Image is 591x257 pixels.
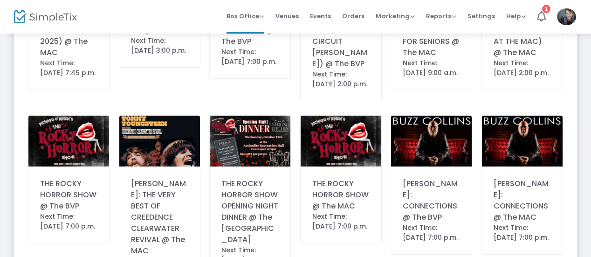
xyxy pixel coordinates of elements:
[494,14,551,58] div: A NICE INDIAN BOY (MOVIES AT THE MAC) @ The MAC
[227,12,264,21] span: Box Office
[342,4,364,28] span: Orders
[494,178,551,223] div: [PERSON_NAME]: CONNECTIONS @ The MAC
[312,212,370,231] div: Next Time: [DATE] 7:00 p.m.
[542,5,550,13] div: 1
[40,212,97,231] div: Next Time: [DATE] 7:00 p.m.
[131,178,188,257] div: [PERSON_NAME]: THE VERY BEST OF CREEDENCE CLEARWATER REVIVAL @ The MAC
[506,12,526,21] span: Help
[403,223,460,243] div: Next Time: [DATE] 7:00 p.m.
[221,178,279,245] div: THE ROCKY HORROR SHOW OPENING NIGHT DINNER @ The [GEOGRAPHIC_DATA]
[403,58,460,78] div: Next Time: [DATE] 9:00 a.m.
[312,69,370,89] div: Next Time: [DATE] 2:00 p.m.
[301,116,381,167] img: 6386588875153684812025seasonPosters.png
[275,4,299,28] span: Venues
[482,116,563,167] img: BuzzConnectionsHoriz.jpg
[40,14,97,58] div: ADULT INTRO TO DANCE (Fall 2025) @ The MAC
[494,223,551,243] div: Next Time: [DATE] 7:00 p.m.
[376,12,415,21] span: Marketing
[426,12,456,21] span: Reports
[28,116,109,167] img: 6386588879150974492025seasonPosters.png
[310,4,331,28] span: Events
[131,36,188,56] div: Next Time: [DATE] 3:00 p.m.
[494,58,551,78] div: Next Time: [DATE] 2:00 p.m.
[40,58,97,78] div: Next Time: [DATE] 7:45 p.m.
[210,116,290,167] img: 63884756819658463812.png
[467,4,495,28] span: Settings
[403,178,460,223] div: [PERSON_NAME]: CONNECTIONS @ The BVP
[221,47,279,67] div: Next Time: [DATE] 7:00 p.m.
[403,14,460,58] div: ACT II: FILMMAKING FOR SENIORS @ The MAC
[391,116,472,167] img: 638798022661865066BuzzConnectionsHoriz.jpg
[312,14,370,69] div: A NICE INDIAN BOY (TIFF FILM CIRCUIT [PERSON_NAME]) @ The BVP
[40,178,97,212] div: THE ROCKY HORROR SHOW @ The BVP
[312,178,370,212] div: THE ROCKY HORROR SHOW @ The MAC
[119,116,200,167] img: 63877746388746710927.png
